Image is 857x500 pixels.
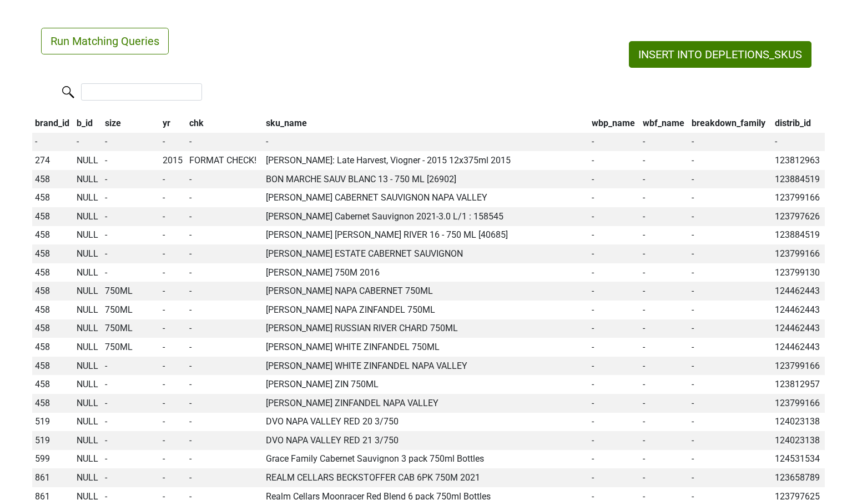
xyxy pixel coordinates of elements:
span: NULL [77,267,98,278]
th: brand_id: activate to sort column descending [32,114,74,133]
td: - [689,301,772,319]
td: 124023138 [772,431,825,450]
button: INSERT INTO DEPLETIONS_SKUS [629,41,811,68]
td: 123799166 [772,394,825,413]
td: - [589,301,640,319]
td: - [689,282,772,301]
td: 123799130 [772,263,825,282]
td: [PERSON_NAME] [PERSON_NAME] RIVER 16 - 750 ML [40685] [263,226,589,245]
span: - [77,136,79,147]
td: FORMAT CHECK! [187,151,264,170]
td: - [187,301,264,319]
th: distrib_id: activate to sort column ascending [772,114,825,133]
td: 750ML [102,301,160,319]
th: yr: activate to sort column ascending [160,114,187,133]
td: - [102,413,160,432]
td: - [589,207,640,226]
span: NULL [77,304,98,315]
td: BON MARCHE SAUV BLANC 13 - 750 ML [26902] [263,170,589,189]
td: - [640,244,689,263]
td: 124462443 [772,301,825,319]
td: - [589,375,640,394]
td: - [589,357,640,376]
td: - [187,207,264,226]
td: - [589,170,640,189]
span: NULL [77,435,98,446]
td: - [689,338,772,357]
td: - [640,413,689,432]
td: - [589,263,640,282]
td: 458 [32,263,74,282]
td: - [187,188,264,207]
span: NULL [77,229,98,240]
td: 458 [32,357,74,376]
td: - [689,431,772,450]
td: - [640,357,689,376]
td: - [160,357,187,376]
td: - [689,319,772,338]
td: - [187,133,264,152]
td: 123884519 [772,170,825,189]
td: DVO NAPA VALLEY RED 21 3/750 [263,431,589,450]
td: [PERSON_NAME] Cabernet Sauvignon 2021-3.0 L/1 : 158545 [263,207,589,226]
td: - [102,375,160,394]
td: - [689,375,772,394]
td: - [187,468,264,487]
td: - [102,151,160,170]
span: NULL [77,174,98,184]
span: NULL [77,192,98,203]
td: - [160,375,187,394]
span: NULL [77,155,98,166]
span: NULL [77,248,98,259]
td: - [589,244,640,263]
span: NULL [77,323,98,333]
td: - [187,244,264,263]
td: - [589,188,640,207]
td: - [640,133,689,152]
td: [PERSON_NAME]: Late Harvest, Viogner - 2015 12x375ml 2015 [263,151,589,170]
td: - [689,394,772,413]
td: - [160,282,187,301]
td: - [689,133,772,152]
th: wbp_name: activate to sort column ascending [589,114,640,133]
td: - [102,188,160,207]
td: [PERSON_NAME] NAPA CABERNET 750ML [263,282,589,301]
td: - [160,431,187,450]
td: - [689,226,772,245]
td: - [263,133,589,152]
th: wbf_name: activate to sort column ascending [640,114,689,133]
td: - [640,263,689,282]
td: - [589,468,640,487]
td: - [160,301,187,319]
span: NULL [77,472,98,483]
td: - [187,375,264,394]
td: 123812963 [772,151,825,170]
td: - [187,170,264,189]
td: 2015 [160,151,187,170]
td: - [160,170,187,189]
th: sku_name: activate to sort column ascending [263,114,589,133]
td: - [160,413,187,432]
td: - [589,450,640,469]
td: 124462443 [772,338,825,357]
td: 458 [32,188,74,207]
td: - [589,394,640,413]
td: 124531534 [772,450,825,469]
td: - [187,357,264,376]
span: NULL [77,453,98,464]
td: - [589,133,640,152]
td: Grace Family Cabernet Sauvignon 3 pack 750ml Bottles [263,450,589,469]
td: - [640,394,689,413]
td: - [640,170,689,189]
td: - [640,301,689,319]
td: 599 [32,450,74,469]
td: 123797626 [772,207,825,226]
td: 458 [32,319,74,338]
td: - [689,188,772,207]
td: 123812957 [772,375,825,394]
td: - [689,468,772,487]
td: - [102,431,160,450]
td: 861 [32,468,74,487]
td: - [187,338,264,357]
td: - [640,319,689,338]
